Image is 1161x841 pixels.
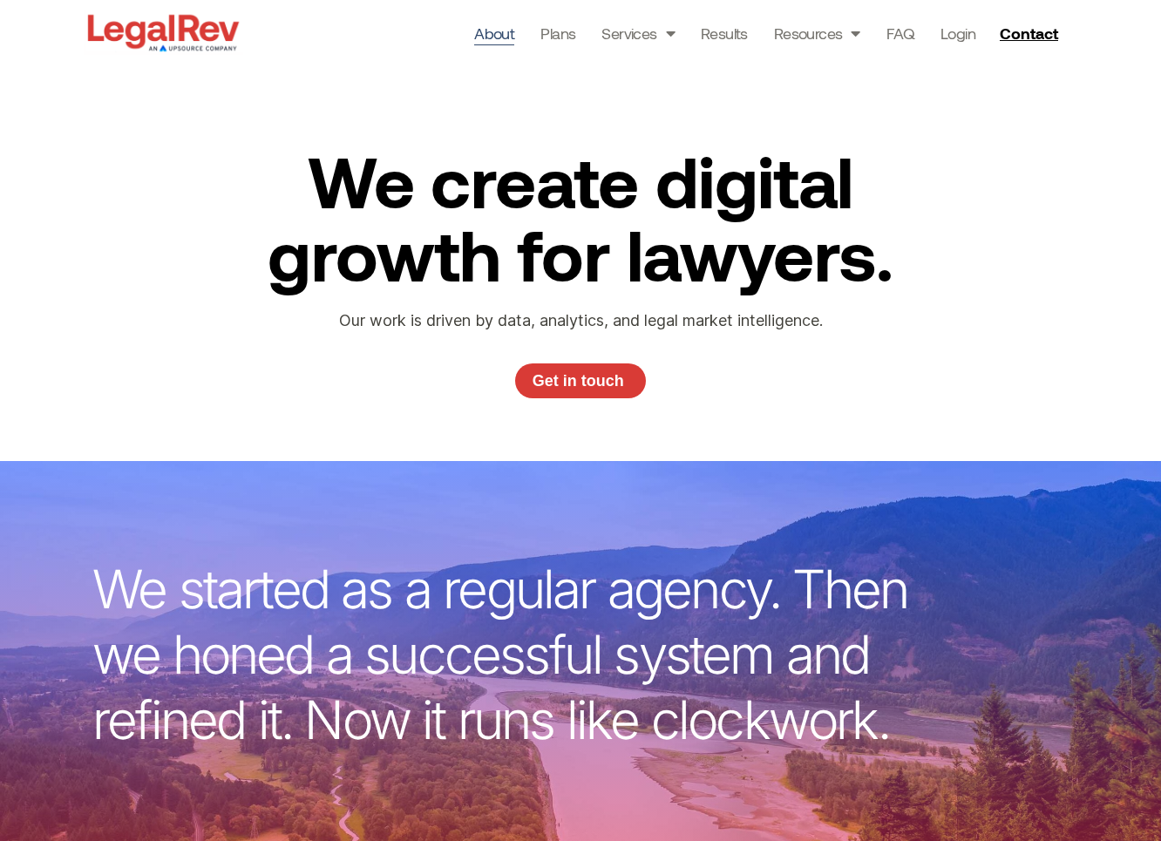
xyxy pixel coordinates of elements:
[701,21,748,45] a: Results
[292,308,868,334] p: Our work is driven by data, analytics, and legal market intelligence.
[940,21,975,45] a: Login
[886,21,914,45] a: FAQ
[774,21,860,45] a: Resources
[993,19,1069,47] a: Contact
[601,21,675,45] a: Services
[533,373,624,389] span: Get in touch
[92,557,938,753] p: We started as a regular agency. Then we honed a successful system and refined it. Now it runs lik...
[474,21,975,45] nav: Menu
[474,21,514,45] a: About
[515,363,646,398] a: Get in touch
[233,144,928,290] h2: We create digital growth for lawyers.
[1000,25,1058,41] span: Contact
[540,21,575,45] a: Plans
